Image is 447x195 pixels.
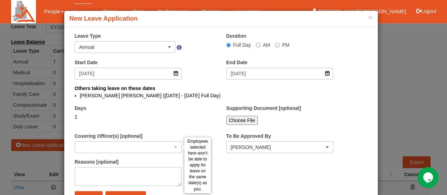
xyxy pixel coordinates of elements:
[79,44,167,51] div: Annual
[75,32,101,39] label: Leave Type
[282,42,290,48] span: PM
[226,59,248,66] label: End Date
[418,167,440,188] iframe: chat widget
[75,133,142,140] label: Covering Officer(s) [optional]
[75,105,86,112] label: Days
[226,68,334,80] input: d/m/yyyy
[75,41,176,53] button: Annual
[75,158,119,165] label: Reasons [optional]
[263,42,270,48] span: AM
[226,32,247,39] label: Duration
[75,68,182,80] input: d/m/yyyy
[75,85,155,91] b: Others taking leave on these dates
[75,113,182,120] div: 1
[368,14,372,21] button: ×
[184,137,211,193] div: Employees selected here won’t be able to apply for leave on the same date(s) as you.
[226,105,301,112] label: Supporting Document [optional]
[233,42,251,48] span: Full Day
[69,15,138,22] b: New Leave Application
[80,92,362,99] li: [PERSON_NAME] [PERSON_NAME] ([DATE] - [DATE] Full Day)
[75,59,98,66] label: Start Date
[226,133,271,140] label: To Be Approved By
[226,116,258,125] input: Choose File
[226,141,334,153] button: Alvin Chan
[231,144,325,151] div: [PERSON_NAME]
